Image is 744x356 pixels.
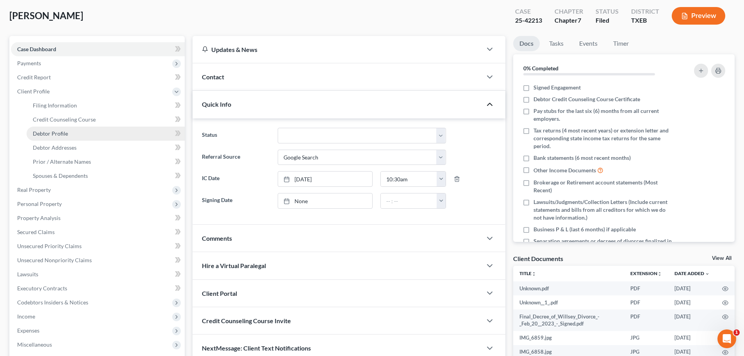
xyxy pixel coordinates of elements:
a: Debtor Addresses [27,141,185,155]
span: Credit Counseling Course Invite [202,317,291,324]
span: Hire a Virtual Paralegal [202,262,266,269]
span: Comments [202,234,232,242]
span: Credit Counseling Course [33,116,96,123]
span: Separation agreements or decrees of divorces finalized in the past 2 years [533,237,673,253]
a: Property Analysis [11,211,185,225]
div: 25-42213 [515,16,542,25]
span: Client Profile [17,88,50,95]
span: Business P & L (last 6 months) if applicable [533,225,636,233]
a: Secured Claims [11,225,185,239]
span: Payments [17,60,41,66]
span: Case Dashboard [17,46,56,52]
span: Income [17,313,35,320]
div: District [631,7,659,16]
span: Property Analysis [17,215,61,221]
span: Credit Report [17,74,51,81]
iframe: Intercom live chat [717,329,736,348]
span: Pay stubs for the last six (6) months from all current employers. [533,107,673,123]
i: unfold_more [532,272,536,276]
div: Chapter [555,16,583,25]
span: Signed Engagement [533,84,581,91]
span: Tax returns (4 most recent years) or extension letter and corresponding state income tax returns ... [533,127,673,150]
label: Referral Source [198,150,273,165]
a: Filing Information [27,98,185,113]
a: Credit Counseling Course [27,113,185,127]
span: Secured Claims [17,229,55,235]
span: Brokerage or Retirement account statements (Most Recent) [533,179,673,194]
div: Case [515,7,542,16]
td: PDF [624,281,668,295]
label: IC Date [198,171,273,187]
a: Date Added expand_more [674,270,710,276]
td: Final_Decree_of_Willsey_Divorce_-_Feb_20__2023_-_Signed.pdf [513,309,624,331]
a: Extensionunfold_more [630,270,662,276]
div: Updates & News [202,45,473,54]
a: View All [712,256,732,261]
span: 7 [578,16,581,24]
button: Preview [672,7,725,25]
strong: 0% Completed [523,65,558,72]
span: Personal Property [17,200,62,207]
span: Other Income Documents [533,166,596,174]
i: expand_more [705,272,710,276]
a: Lawsuits [11,267,185,281]
a: Credit Report [11,70,185,84]
span: Lawsuits [17,271,38,277]
a: Spouses & Dependents [27,169,185,183]
a: Unsecured Nonpriority Claims [11,253,185,267]
div: Status [596,7,619,16]
a: Timer [607,36,635,51]
span: Contact [202,73,224,81]
span: Lawsuits/Judgments/Collection Letters (Include current statements and bills from all creditors fo... [533,198,673,222]
a: Case Dashboard [11,42,185,56]
a: Executory Contracts [11,281,185,295]
a: Unsecured Priority Claims [11,239,185,253]
input: -- : -- [381,172,437,186]
span: Bank statements (6 most recent months) [533,154,631,162]
td: IMG_6859.jpg [513,331,624,345]
span: Expenses [17,327,39,334]
span: Unsecured Nonpriority Claims [17,257,92,263]
span: [PERSON_NAME] [9,10,83,21]
label: Status [198,128,273,143]
a: Prior / Alternate Names [27,155,185,169]
td: Unknown__1_.pdf [513,295,624,309]
span: Debtor Profile [33,130,68,137]
span: 1 [733,329,740,336]
td: JPG [624,331,668,345]
a: Events [573,36,604,51]
span: Quick Info [202,100,231,108]
span: Client Portal [202,290,237,297]
div: Client Documents [513,254,563,263]
span: Debtor Credit Counseling Course Certificate [533,95,640,103]
a: [DATE] [278,172,372,186]
a: None [278,193,372,208]
td: PDF [624,309,668,331]
td: Unknown.pdf [513,281,624,295]
td: [DATE] [668,281,716,295]
td: [DATE] [668,309,716,331]
a: Docs [513,36,540,51]
i: unfold_more [657,272,662,276]
span: Executory Contracts [17,285,67,292]
td: [DATE] [668,331,716,345]
div: Filed [596,16,619,25]
a: Tasks [543,36,570,51]
td: [DATE] [668,295,716,309]
span: Real Property [17,186,51,193]
span: Unsecured Priority Claims [17,243,82,249]
div: Chapter [555,7,583,16]
a: Debtor Profile [27,127,185,141]
input: -- : -- [381,193,437,208]
div: TXEB [631,16,659,25]
span: Prior / Alternate Names [33,158,91,165]
span: Codebtors Insiders & Notices [17,299,88,306]
a: Titleunfold_more [519,270,536,276]
span: Spouses & Dependents [33,172,88,179]
span: Filing Information [33,102,77,109]
span: Miscellaneous [17,341,52,348]
span: Debtor Addresses [33,144,77,151]
td: PDF [624,295,668,309]
label: Signing Date [198,193,273,209]
span: NextMessage: Client Text Notifications [202,344,311,352]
